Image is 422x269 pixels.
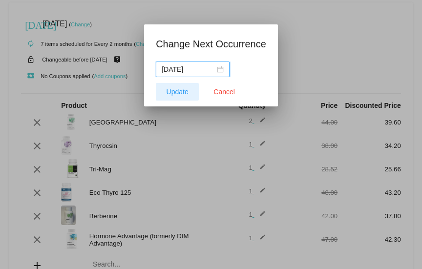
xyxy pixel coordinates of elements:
[162,64,215,75] input: Select date
[203,83,246,101] button: Close dialog
[213,88,235,96] span: Cancel
[167,88,189,96] span: Update
[156,83,199,101] button: Update
[156,36,266,52] h1: Change Next Occurrence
